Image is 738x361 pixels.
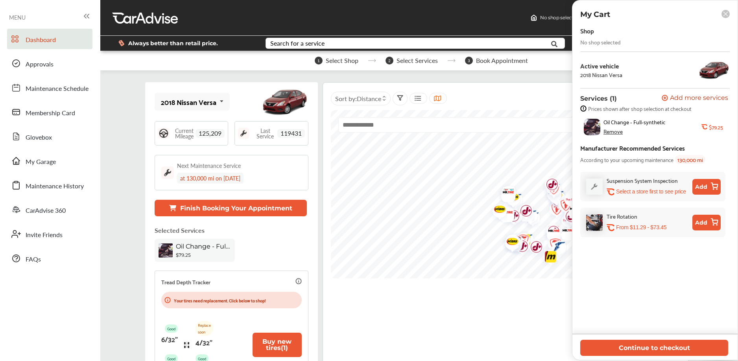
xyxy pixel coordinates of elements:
[7,77,92,98] a: Maintenance Schedule
[509,235,530,260] img: logo-jiffylube.png
[500,188,520,208] div: Map marker
[494,206,514,222] div: Map marker
[500,230,519,255] div: Map marker
[558,189,578,214] div: Map marker
[692,179,721,195] button: Add
[196,129,225,138] span: 125,209
[539,173,560,198] img: logo-jiffylube.png
[555,210,576,234] img: logo-pepboys.png
[26,254,41,265] span: FAQs
[541,220,561,245] img: logo-firestone.png
[326,57,358,64] span: Select Shop
[603,119,666,125] span: Oil Change - Full-synthetic
[26,230,63,240] span: Invite Friends
[315,57,323,64] span: 1
[514,205,535,221] img: logo-mrtire.png
[502,230,522,255] div: Map marker
[662,95,730,102] a: Add more services
[541,220,560,245] div: Map marker
[502,206,523,230] img: logo-firestone.png
[500,205,521,230] img: logo-jiffylube.png
[544,198,563,223] div: Map marker
[616,188,686,195] p: Select a store first to see price
[504,231,525,254] img: logo-goodyear.png
[502,230,523,255] img: logo-firestone.png
[26,157,56,167] span: My Garage
[253,128,277,139] span: Last Service
[502,206,522,230] div: Map marker
[26,181,84,192] span: Maintenance History
[496,182,515,207] div: Map marker
[261,84,308,120] img: mobile_12402_st0640_046.jpg
[26,35,56,45] span: Dashboard
[397,57,438,64] span: Select Services
[26,84,89,94] span: Maintenance Schedule
[662,95,728,102] button: Add more services
[555,210,575,234] div: Map marker
[504,231,525,256] img: logo-jiffylube.png
[177,162,241,169] div: Next Maintenance Service
[542,233,563,258] img: logo-firestone.png
[555,224,575,240] div: Map marker
[176,252,191,258] b: $79.25
[580,155,673,164] span: According to your upcoming maintenance
[541,221,561,245] img: logo-jiffylube.png
[510,229,531,254] img: logo-firestone.png
[517,205,538,228] img: logo-goodyear.png
[128,41,218,46] span: Always better than retail price.
[26,206,66,216] span: CarAdvise 360
[509,235,529,260] div: Map marker
[447,59,456,62] img: stepper-arrow.e24c07c6.svg
[553,194,572,219] div: Map marker
[253,333,302,357] button: Buy new tires(1)
[161,277,210,286] p: Tread Depth Tracker
[155,200,307,216] button: Finish Booking Your Appointment
[541,178,560,203] div: Map marker
[541,221,560,245] div: Map marker
[196,336,212,348] p: 4/32"
[496,182,517,207] img: logo-valvoline.png
[544,186,565,209] img: logo-goodyear.png
[476,57,528,64] span: Book Appointment
[531,15,537,21] img: header-home-logo.8d720a4f.svg
[487,200,506,221] div: Map marker
[513,229,533,252] div: Map marker
[544,198,565,223] img: logo-firestone.png
[9,14,26,20] span: MENU
[558,206,577,229] div: Map marker
[184,341,189,348] img: tire_track_logo.b900bcbc.svg
[335,94,381,103] span: Sort by :
[563,202,582,219] div: Map marker
[7,248,92,269] a: FAQs
[546,236,567,260] img: logo-goodyear.png
[494,206,515,222] img: logo-mrtire.png
[26,59,54,70] span: Approvals
[495,186,516,202] img: logo-mrtire.png
[520,207,539,230] div: Map marker
[501,232,522,255] img: logo-goodyear.png
[161,98,216,106] div: 2018 Nissan Versa
[7,175,92,195] a: Maintenance History
[7,151,92,171] a: My Garage
[539,173,559,198] div: Map marker
[500,230,520,255] img: logo-pepboys.png
[580,142,685,153] div: Manufacturer Recommended Services
[513,200,534,225] img: logo-jiffylube.png
[499,232,519,253] div: Map marker
[158,128,169,139] img: steering_logo
[7,53,92,74] a: Approvals
[118,40,124,46] img: dollor_label_vector.a70140d1.svg
[616,224,666,231] p: From $11.29 - $73.45
[580,72,622,78] div: 2018 Nissan Versa
[176,243,231,250] span: Oil Change - Full-synthetic
[331,110,681,278] canvas: Map
[543,186,563,206] div: Map marker
[558,189,579,214] img: logo-pepboys.png
[675,155,705,164] span: 130,000 mi
[537,246,558,271] img: logo-meineke.png
[523,236,543,261] div: Map marker
[511,229,531,254] div: Map marker
[541,184,562,200] img: logo-mrtire.png
[165,324,178,333] p: Good
[159,243,173,258] img: oil-change-thumb.jpg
